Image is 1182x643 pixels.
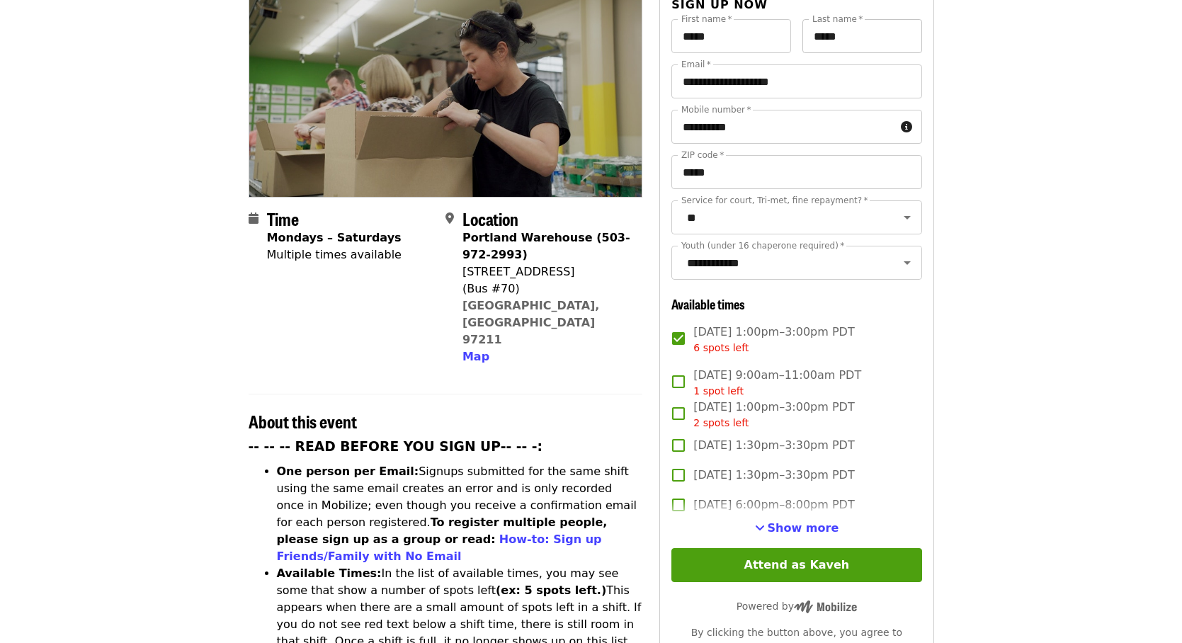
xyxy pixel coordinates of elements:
[693,367,861,399] span: [DATE] 9:00am–11:00am PDT
[462,348,489,365] button: Map
[277,463,643,565] li: Signups submitted for the same shift using the same email creates an error and is only recorded o...
[671,295,745,313] span: Available times
[802,19,922,53] input: Last name
[462,299,600,346] a: [GEOGRAPHIC_DATA], [GEOGRAPHIC_DATA] 97211
[812,15,863,23] label: Last name
[496,584,606,597] strong: (ex: 5 spots left.)
[737,601,857,612] span: Powered by
[277,465,419,478] strong: One person per Email:
[681,106,751,114] label: Mobile number
[267,231,402,244] strong: Mondays – Saturdays
[681,60,711,69] label: Email
[693,496,854,513] span: [DATE] 6:00pm–8:00pm PDT
[693,385,744,397] span: 1 spot left
[897,207,917,227] button: Open
[755,520,839,537] button: See more timeslots
[681,241,844,250] label: Youth (under 16 chaperone required)
[277,567,382,580] strong: Available Times:
[693,437,854,454] span: [DATE] 1:30pm–3:30pm PDT
[277,516,608,546] strong: To register multiple people, please sign up as a group or read:
[693,324,854,355] span: [DATE] 1:00pm–3:00pm PDT
[681,15,732,23] label: First name
[462,280,631,297] div: (Bus #70)
[462,231,630,261] strong: Portland Warehouse (503-972-2993)
[693,342,749,353] span: 6 spots left
[249,409,357,433] span: About this event
[693,417,749,428] span: 2 spots left
[693,399,854,431] span: [DATE] 1:00pm–3:00pm PDT
[462,350,489,363] span: Map
[897,253,917,273] button: Open
[462,206,518,231] span: Location
[794,601,857,613] img: Powered by Mobilize
[671,110,894,144] input: Mobile number
[671,19,791,53] input: First name
[249,212,258,225] i: calendar icon
[681,196,868,205] label: Service for court, Tri-met, fine repayment?
[768,521,839,535] span: Show more
[267,206,299,231] span: Time
[671,64,921,98] input: Email
[693,467,854,484] span: [DATE] 1:30pm–3:30pm PDT
[681,151,724,159] label: ZIP code
[462,263,631,280] div: [STREET_ADDRESS]
[671,548,921,582] button: Attend as Kaveh
[249,439,543,454] strong: -- -- -- READ BEFORE YOU SIGN UP-- -- -:
[671,155,921,189] input: ZIP code
[267,246,402,263] div: Multiple times available
[901,120,912,134] i: circle-info icon
[445,212,454,225] i: map-marker-alt icon
[277,533,602,563] a: How-to: Sign up Friends/Family with No Email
